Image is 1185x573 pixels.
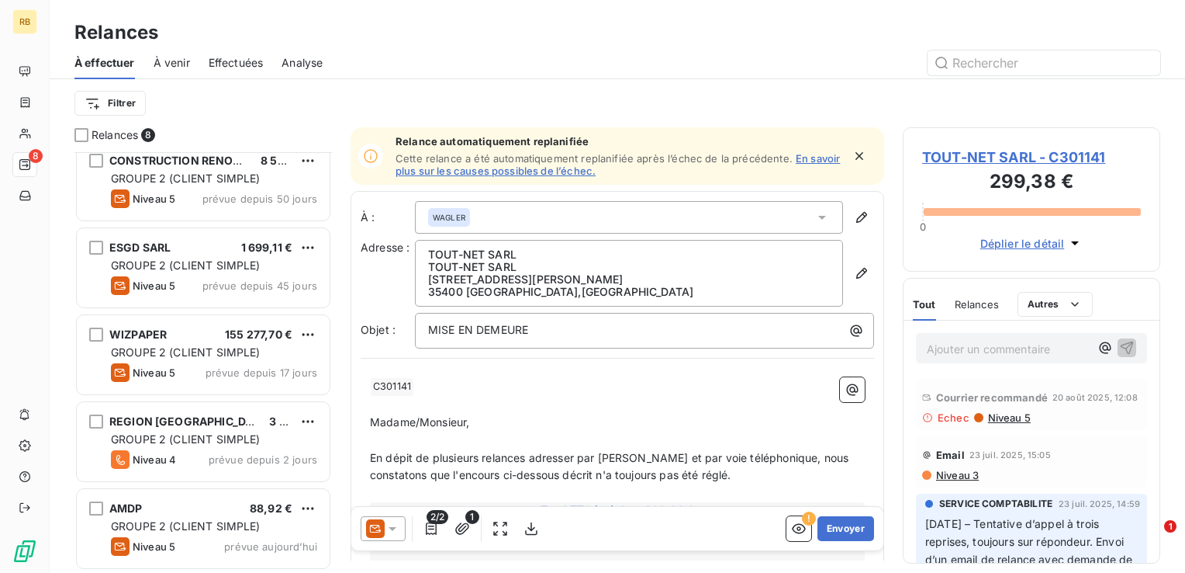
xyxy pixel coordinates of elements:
[465,510,479,524] span: 1
[428,286,830,298] p: 35400 [GEOGRAPHIC_DATA] , [GEOGRAPHIC_DATA]
[396,135,842,148] span: Relance automatiquement replanifiée
[913,298,936,311] span: Tout
[433,212,465,223] span: WAGLER
[111,172,261,185] span: GROUPE 2 (CLIENT SIMPLE)
[935,469,979,481] span: Niveau 3
[202,280,317,292] span: prévue depuis 45 jours
[1017,292,1093,317] button: Autres
[922,168,1141,199] h3: 299,38 €
[111,259,261,272] span: GROUPE 2 (CLIENT SIMPLE)
[74,19,158,47] h3: Relances
[209,453,317,466] span: prévue depuis 2 jours
[269,415,329,428] span: 3 085,56 €
[241,241,293,254] span: 1 699,11 €
[92,127,138,143] span: Relances
[225,328,292,341] span: 155 277,70 €
[361,210,415,225] label: À :
[109,502,143,515] span: AMDP
[141,128,155,142] span: 8
[938,412,969,424] span: Echec
[29,149,43,163] span: 8
[986,412,1031,424] span: Niveau 5
[133,280,175,292] span: Niveau 5
[371,378,413,396] span: C301141
[1059,499,1140,509] span: 23 juil. 2025, 14:59
[206,366,317,379] span: prévue depuis 17 jours
[922,147,1141,168] span: TOUT-NET SARL - C301141
[920,221,926,233] span: 0
[209,55,264,71] span: Effectuées
[396,152,840,177] a: En savoir plus sur les causes possibles de l’échec.
[74,91,146,116] button: Filtrer
[202,193,317,205] span: prévue depuis 50 jours
[936,391,1048,404] span: Courrier recommandé
[12,539,37,564] img: Logo LeanPay
[428,323,528,336] span: MISE EN DEMEURE
[109,154,346,167] span: CONSTRUCTION RENOVATION PROMOTION
[1132,520,1169,557] iframe: Intercom live chat
[282,55,323,71] span: Analyse
[109,415,492,428] span: REGION [GEOGRAPHIC_DATA] DIRECTION DES VOIES NAVIGABLES SUB
[969,450,1051,460] span: 23 juil. 2025, 15:05
[396,152,793,165] span: Cette relance a été automatiquement replanifiée après l’échec de la précédente.
[936,449,965,461] span: Email
[109,241,171,254] span: ESGD SARL
[955,298,999,311] span: Relances
[133,453,176,466] span: Niveau 4
[250,502,292,515] span: 88,92 €
[928,50,1160,75] input: Rechercher
[111,519,261,533] span: GROUPE 2 (CLIENT SIMPLE)
[427,510,448,524] span: 2/2
[133,193,175,205] span: Niveau 5
[976,234,1088,252] button: Déplier le détail
[12,9,37,34] div: RB
[939,497,1052,511] span: SERVICE COMPTABILITE
[74,55,135,71] span: À effectuer
[1052,393,1138,402] span: 20 août 2025, 12:08
[428,261,830,273] p: TOUT-NET SARL
[1164,520,1176,533] span: 1
[154,55,190,71] span: À venir
[224,540,317,553] span: prévue aujourd’hui
[370,451,852,482] span: En dépit de plusieurs relances adresser par [PERSON_NAME] et par voie téléphonique, nous constato...
[111,432,261,446] span: GROUPE 2 (CLIENT SIMPLE)
[361,241,409,254] span: Adresse :
[74,152,332,573] div: grid
[428,273,830,286] p: [STREET_ADDRESS][PERSON_NAME]
[428,248,830,261] p: TOUT-NET SARL
[109,328,167,341] span: WIZPAPER
[817,516,874,541] button: Envoyer
[261,154,315,167] span: 8 564,11 €
[361,323,396,336] span: Objet :
[372,502,862,518] span: Total TTC à régler : 299,38 €
[980,235,1065,252] span: Déplier le détail
[370,415,469,429] span: Madame/Monsieur,
[111,346,261,359] span: GROUPE 2 (CLIENT SIMPLE)
[133,366,175,379] span: Niveau 5
[133,540,175,553] span: Niveau 5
